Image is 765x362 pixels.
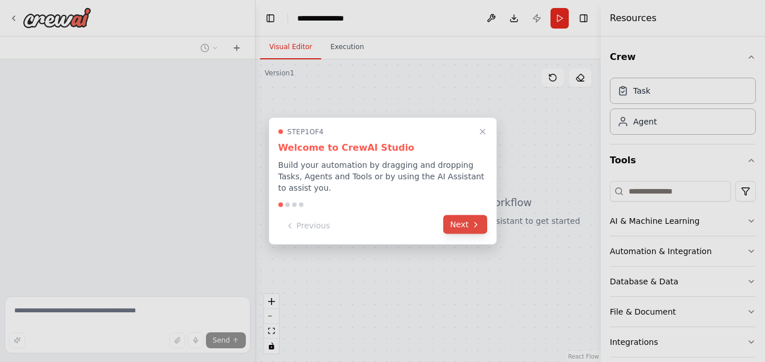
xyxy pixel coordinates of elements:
[278,159,487,194] p: Build your automation by dragging and dropping Tasks, Agents and Tools or by using the AI Assista...
[278,141,487,155] h3: Welcome to CrewAI Studio
[262,10,278,26] button: Hide left sidebar
[476,125,489,139] button: Close walkthrough
[443,215,487,234] button: Next
[278,216,337,235] button: Previous
[288,127,324,136] span: Step 1 of 4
